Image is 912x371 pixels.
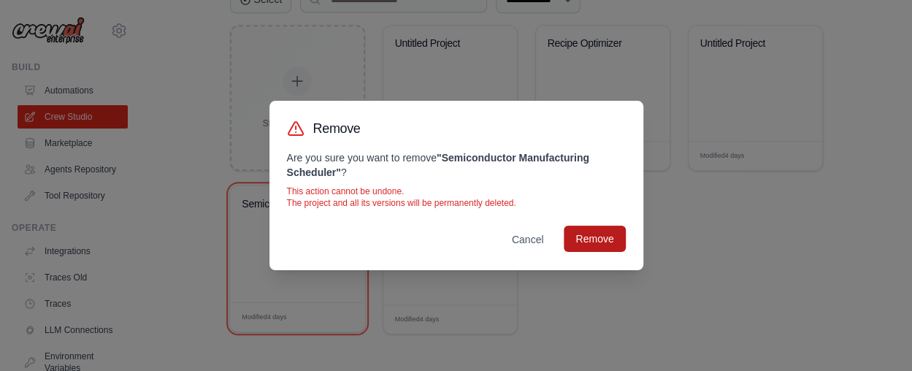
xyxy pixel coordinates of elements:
p: This action cannot be undone. [287,185,626,197]
p: The project and all its versions will be permanently deleted. [287,197,626,209]
button: Cancel [500,226,556,253]
button: Remove [564,226,625,252]
strong: " Semiconductor Manufacturing Scheduler " [287,152,589,178]
h3: Remove [313,118,361,139]
p: Are you sure you want to remove ? [287,150,626,180]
